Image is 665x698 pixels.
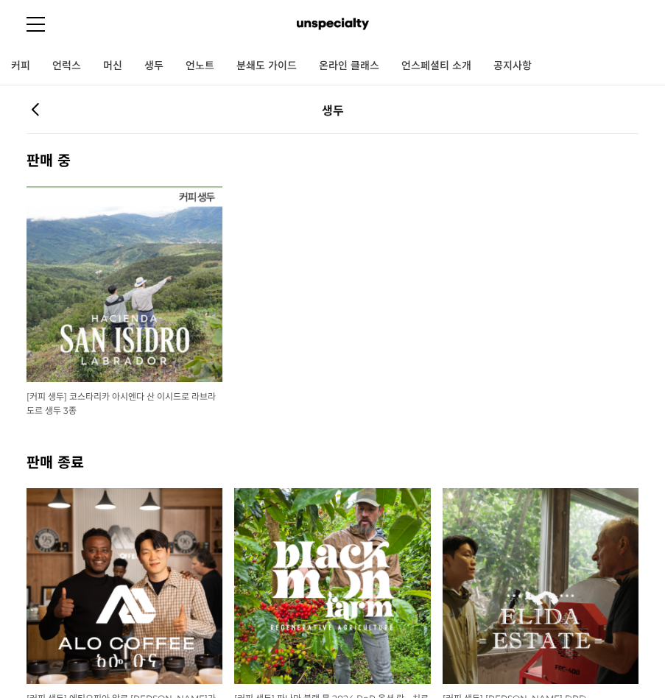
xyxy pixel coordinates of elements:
[297,13,368,35] img: 언스페셜티 몰
[27,186,222,382] img: 코스타리카 아시엔다 산 이시드로 라브라도르
[27,149,638,170] h2: 판매 중
[390,48,482,85] a: 언스페셜티 소개
[72,101,592,119] h2: 생두
[443,488,638,684] img: 파나마 라마스투스 엘리다 토레 게이샤 워시드 DRD
[27,391,216,416] span: [커피 생두] 코스타리카 아시엔다 산 이시드로 라브라도르 생두 3종
[225,48,308,85] a: 분쇄도 가이드
[175,48,225,85] a: 언노트
[41,48,92,85] a: 언럭스
[27,451,638,472] h2: 판매 종료
[27,101,44,119] a: 뒤로가기
[234,488,430,684] img: 파나마 블랙문 BoP 옥션 랏(V-01, GW-10)
[92,48,133,85] a: 머신
[308,48,390,85] a: 온라인 클래스
[133,48,175,85] a: 생두
[482,48,543,85] a: 공지사항
[27,488,222,684] img: 에티오피아 알로 타미루 미리가 내추럴
[27,390,216,416] a: [커피 생두] 코스타리카 아시엔다 산 이시드로 라브라도르 생두 3종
